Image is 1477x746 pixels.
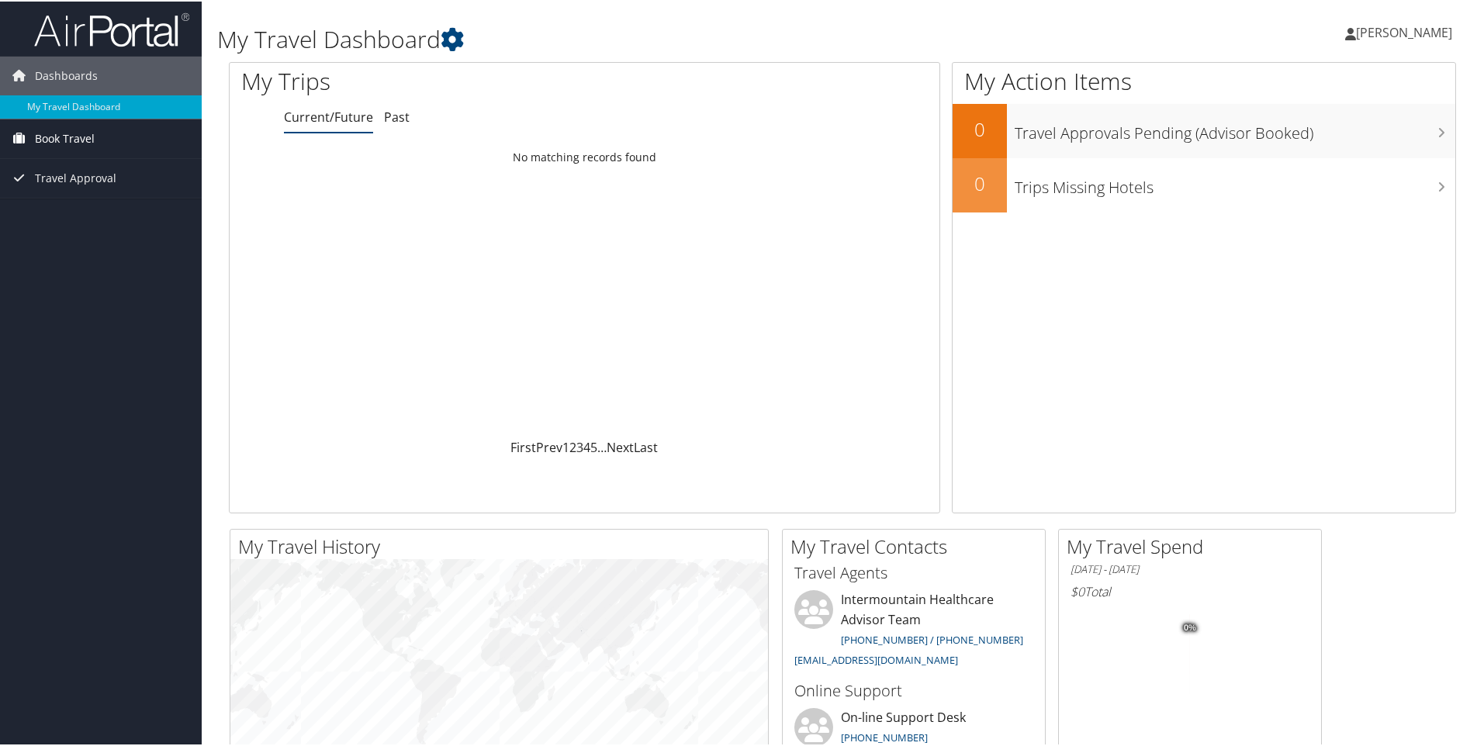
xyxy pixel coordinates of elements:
a: [PERSON_NAME] [1345,8,1468,54]
a: Next [607,437,634,454]
tspan: 0% [1184,622,1196,631]
h6: [DATE] - [DATE] [1071,561,1309,575]
a: [PHONE_NUMBER] [841,729,928,743]
li: Intermountain Healthcare Advisor Team [787,589,1041,672]
h3: Online Support [794,679,1033,700]
td: No matching records found [230,142,939,170]
h6: Total [1071,582,1309,599]
a: [PHONE_NUMBER] / [PHONE_NUMBER] [841,631,1023,645]
h3: Trips Missing Hotels [1015,168,1455,197]
a: Last [634,437,658,454]
img: airportal-logo.png [34,10,189,47]
a: First [510,437,536,454]
a: 0Travel Approvals Pending (Advisor Booked) [953,102,1455,157]
a: Past [384,107,410,124]
a: [EMAIL_ADDRESS][DOMAIN_NAME] [794,651,958,665]
span: … [597,437,607,454]
h1: My Travel Dashboard [217,22,1051,54]
span: [PERSON_NAME] [1356,22,1452,40]
span: $0 [1071,582,1084,599]
h1: My Trips [241,64,632,96]
a: 0Trips Missing Hotels [953,157,1455,211]
span: Book Travel [35,118,95,157]
h3: Travel Approvals Pending (Advisor Booked) [1015,113,1455,143]
a: 2 [569,437,576,454]
h2: My Travel History [238,532,768,558]
h3: Travel Agents [794,561,1033,582]
h2: My Travel Spend [1067,532,1321,558]
a: 5 [590,437,597,454]
a: 3 [576,437,583,454]
span: Travel Approval [35,157,116,196]
h2: My Travel Contacts [790,532,1045,558]
span: Dashboards [35,55,98,94]
a: Current/Future [284,107,373,124]
h2: 0 [953,115,1007,141]
a: Prev [536,437,562,454]
h1: My Action Items [953,64,1455,96]
h2: 0 [953,169,1007,195]
a: 4 [583,437,590,454]
a: 1 [562,437,569,454]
